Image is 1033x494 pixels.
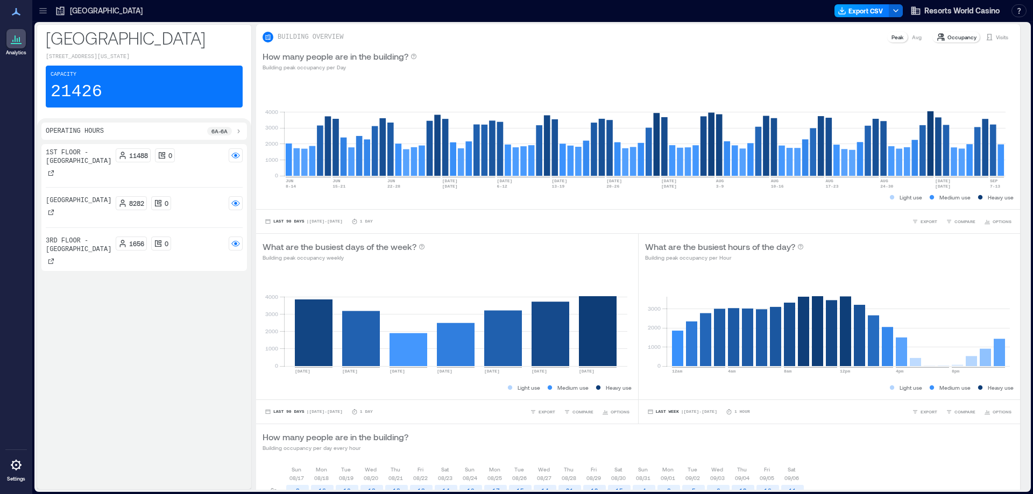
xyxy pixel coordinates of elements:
[289,474,304,482] p: 08/17
[944,216,978,227] button: COMPARE
[760,474,774,482] p: 09/05
[611,409,629,415] span: OPTIONS
[710,474,725,482] p: 09/03
[661,184,677,189] text: [DATE]
[341,465,351,474] p: Tue
[614,465,622,474] p: Sat
[263,406,345,417] button: Last 90 Days |[DATE]-[DATE]
[286,178,294,183] text: JUN
[566,487,574,494] text: 21
[3,26,30,59] a: Analytics
[364,474,378,482] p: 08/20
[606,178,622,183] text: [DATE]
[129,151,148,160] p: 11488
[263,253,425,262] p: Building peak occupancy weekly
[388,474,403,482] p: 08/21
[492,487,500,494] text: 17
[263,431,408,443] p: How many people are in the building?
[636,474,650,482] p: 08/31
[557,383,589,392] p: Medium use
[418,465,423,474] p: Fri
[952,369,960,374] text: 8pm
[771,184,784,189] text: 10-16
[6,49,26,56] p: Analytics
[954,409,975,415] span: COMPARE
[688,465,697,474] p: Tue
[390,369,405,374] text: [DATE]
[993,218,1011,225] span: OPTIONS
[263,216,345,227] button: Last 90 Days |[DATE]-[DATE]
[278,33,343,41] p: BUILDING OVERVIEW
[487,474,502,482] p: 08/25
[438,474,452,482] p: 08/23
[657,362,660,369] tspan: 0
[368,487,376,494] text: 13
[332,178,341,183] text: JUN
[789,487,796,494] text: 11
[954,218,975,225] span: COMPARE
[518,383,540,392] p: Light use
[788,465,795,474] p: Sat
[391,465,400,474] p: Thu
[532,369,547,374] text: [DATE]
[129,239,144,248] p: 1656
[263,63,417,71] p: Building peak occupancy per Day
[296,487,300,494] text: 8
[939,383,971,392] p: Medium use
[387,184,400,189] text: 22-28
[442,184,458,189] text: [DATE]
[463,474,477,482] p: 08/24
[716,184,724,189] text: 3-9
[988,193,1014,202] p: Heavy use
[716,178,724,183] text: AUG
[418,487,425,494] text: 13
[645,406,719,417] button: Last Week |[DATE]-[DATE]
[728,369,736,374] text: 4am
[990,184,1000,189] text: 7-13
[275,172,278,178] tspan: 0
[562,406,596,417] button: COMPARE
[825,184,838,189] text: 17-23
[647,343,660,350] tspan: 1000
[900,193,922,202] p: Light use
[538,465,550,474] p: Wed
[647,324,660,331] tspan: 2000
[129,199,144,207] p: 8282
[982,406,1014,417] button: OPTIONS
[551,178,567,183] text: [DATE]
[662,465,674,474] p: Mon
[551,184,564,189] text: 13-19
[211,127,228,135] p: 6a - 6a
[512,474,527,482] p: 08/26
[661,474,675,482] p: 09/01
[564,465,574,474] p: Thu
[638,465,648,474] p: Sun
[939,193,971,202] p: Medium use
[996,33,1008,41] p: Visits
[910,216,939,227] button: EXPORT
[265,311,278,317] tspan: 3000
[562,474,576,482] p: 08/28
[51,81,102,103] p: 21426
[539,409,555,415] span: EXPORT
[387,178,395,183] text: JUN
[265,293,278,300] tspan: 4000
[343,487,351,494] text: 10
[332,184,345,189] text: 15-21
[910,406,939,417] button: EXPORT
[900,383,922,392] p: Light use
[295,369,310,374] text: [DATE]
[572,409,593,415] span: COMPARE
[51,70,76,79] p: Capacity
[611,474,626,482] p: 08/30
[442,178,458,183] text: [DATE]
[46,53,243,61] p: [STREET_ADDRESS][US_STATE]
[935,184,951,189] text: [DATE]
[489,465,500,474] p: Mon
[314,474,329,482] p: 08/18
[912,33,922,41] p: Avg
[484,369,500,374] text: [DATE]
[46,127,104,135] p: Operating Hours
[840,369,850,374] text: 12pm
[360,218,373,225] p: 1 Day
